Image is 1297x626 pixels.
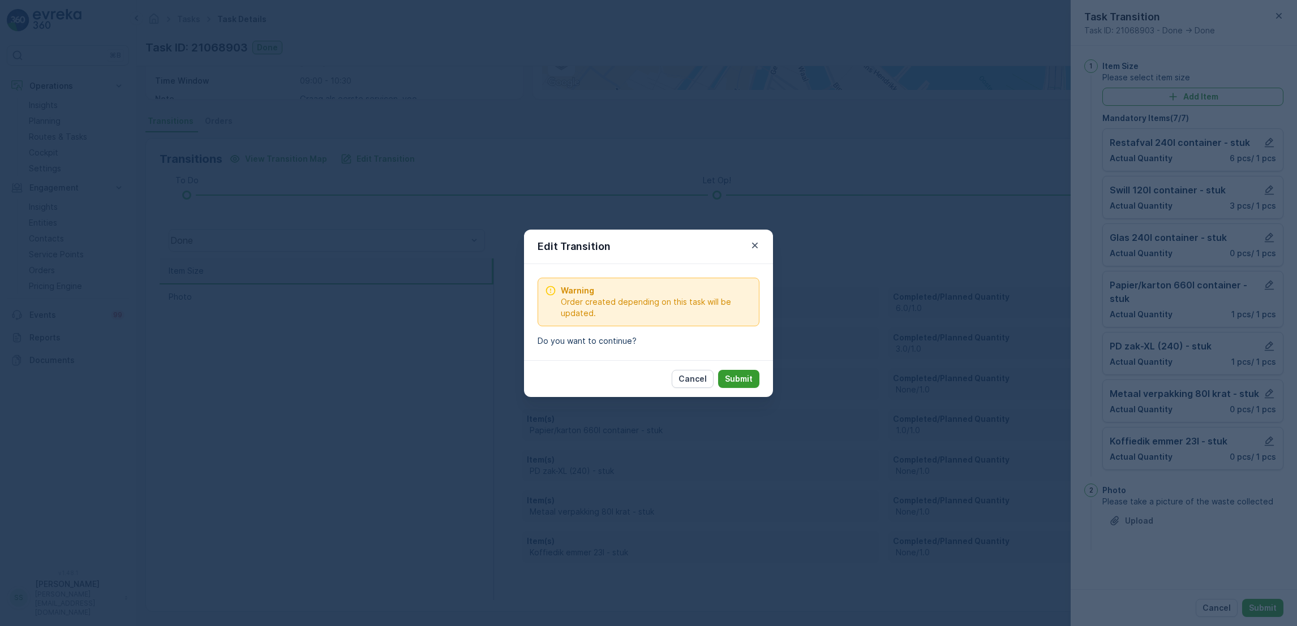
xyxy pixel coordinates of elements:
[561,285,752,296] span: Warning
[678,373,707,385] p: Cancel
[672,370,714,388] button: Cancel
[561,296,752,319] span: Order created depending on this task will be updated.
[538,239,611,254] p: Edit Transition
[725,373,753,385] p: Submit
[718,370,759,388] button: Submit
[538,335,759,347] p: Do you want to continue?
